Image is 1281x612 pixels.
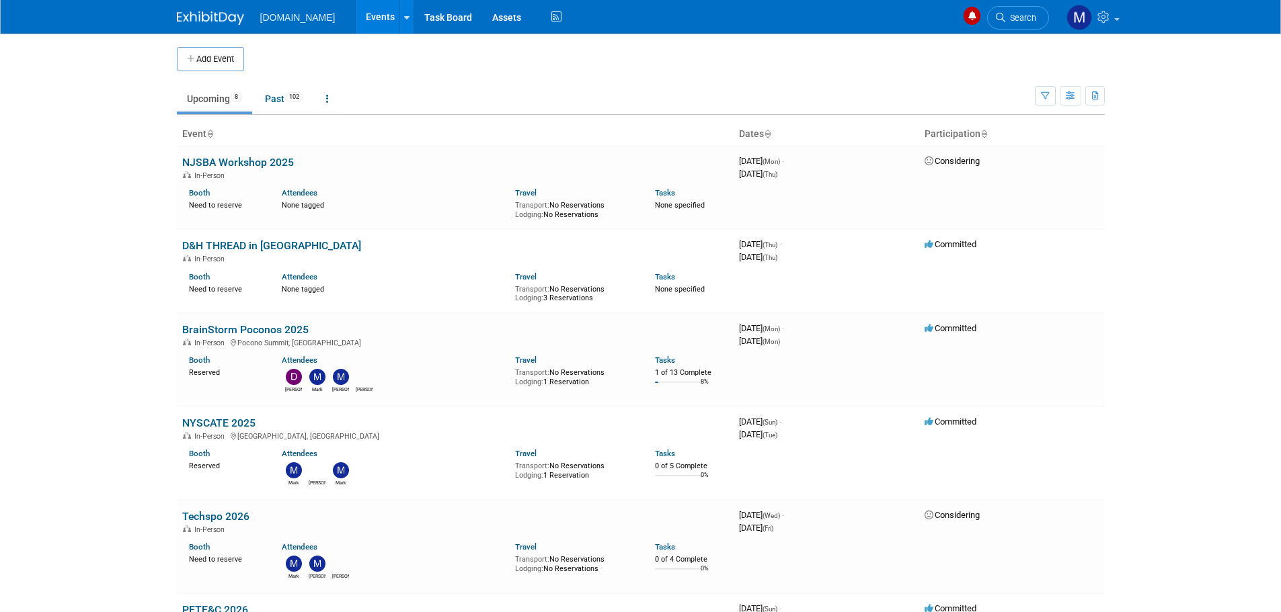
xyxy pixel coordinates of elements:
img: Stephen Bart [333,556,349,572]
span: 8 [231,92,242,102]
a: Booth [189,449,210,458]
span: [DATE] [739,239,781,249]
span: (Wed) [763,512,780,519]
span: In-Person [194,255,229,263]
div: No Reservations No Reservations [515,198,635,219]
span: - [782,156,784,166]
span: In-Person [194,525,229,534]
a: Search [987,6,1049,30]
img: Mark Menzella [286,556,302,572]
img: Mark Menzella [309,369,325,385]
a: Attendees [282,449,317,458]
a: Booth [189,272,210,281]
div: Reserved [189,459,262,471]
a: Sort by Start Date [764,128,771,139]
span: (Thu) [763,254,777,261]
span: Transport: [515,201,549,210]
div: Need to reserve [189,282,262,294]
span: Lodging: [515,471,543,480]
img: In-Person Event [183,255,191,261]
a: Past102 [255,86,313,112]
a: Travel [515,542,537,552]
td: 0% [701,472,709,490]
span: Considering [925,156,980,166]
a: Booth [189,355,210,365]
a: Attendees [282,355,317,365]
th: Participation [919,123,1105,146]
span: [DATE] [739,156,784,166]
div: 1 of 13 Complete [655,368,728,378]
span: In-Person [194,432,229,441]
span: [DATE] [739,417,781,427]
img: In-Person Event [183,339,191,345]
span: [DOMAIN_NAME] [260,12,336,23]
th: Event [177,123,734,146]
div: Stephen Bart [356,385,373,393]
img: Stephen Bart [356,369,373,385]
img: ExhibitDay [177,11,244,25]
td: 0% [701,565,709,583]
td: 8% [701,378,709,396]
span: [DATE] [739,523,773,533]
span: - [782,323,784,333]
img: In-Person Event [183,171,191,178]
img: Matthew Levin [309,556,325,572]
div: None tagged [282,198,505,210]
span: [DATE] [739,336,780,346]
span: (Thu) [763,171,777,178]
div: Reserved [189,365,262,378]
span: 102 [285,92,303,102]
img: Mark Triftshauser [333,462,349,478]
a: Tasks [655,355,675,365]
img: Stephen Bart [309,462,325,478]
span: Committed [925,239,976,249]
span: Transport: [515,462,549,470]
a: Sort by Event Name [206,128,213,139]
div: No Reservations 3 Reservations [515,282,635,303]
div: None tagged [282,282,505,294]
a: Attendees [282,542,317,552]
a: Attendees [282,188,317,198]
img: Mark Menzella [1066,5,1092,30]
span: [DATE] [739,510,784,520]
div: No Reservations 1 Reservation [515,365,635,386]
div: No Reservations 1 Reservation [515,459,635,480]
span: [DATE] [739,429,777,439]
a: Upcoming8 [177,86,252,112]
div: Stephen Bart [332,572,349,580]
a: Travel [515,272,537,281]
img: Damien Dimino [286,369,302,385]
span: - [779,239,781,249]
img: Mark Menzella [286,462,302,478]
span: (Mon) [763,338,780,345]
a: Booth [189,188,210,198]
span: (Mon) [763,325,780,333]
a: Travel [515,188,537,198]
div: [GEOGRAPHIC_DATA], [GEOGRAPHIC_DATA] [182,430,728,441]
div: Stephen Bart [309,478,325,486]
div: Mark Menzella [285,478,302,486]
span: Considering [925,510,980,520]
span: - [782,510,784,520]
div: Mark Menzella [309,385,325,393]
div: Need to reserve [189,198,262,210]
img: In-Person Event [183,432,191,439]
span: Committed [925,417,976,427]
span: Transport: [515,555,549,564]
span: Lodging: [515,210,543,219]
img: Matthew Levin [333,369,349,385]
div: Matthew Levin [332,385,349,393]
span: In-Person [194,339,229,347]
span: (Tue) [763,431,777,439]
span: None specified [655,201,705,210]
span: (Thu) [763,241,777,249]
div: Mark Menzella [285,572,302,580]
a: Tasks [655,188,675,198]
div: 0 of 4 Complete [655,555,728,564]
span: Transport: [515,368,549,377]
span: (Sun) [763,419,777,426]
span: Lodging: [515,564,543,573]
div: 0 of 5 Complete [655,462,728,471]
a: D&H THREAD in [GEOGRAPHIC_DATA] [182,239,361,252]
a: Techspo 2026 [182,510,249,523]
